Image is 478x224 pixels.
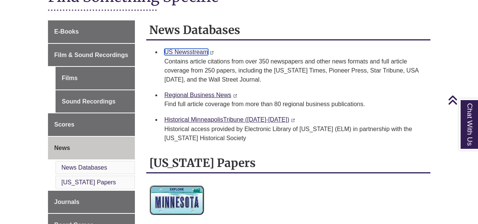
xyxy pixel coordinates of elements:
a: Scores [48,113,135,136]
h2: News Databases [146,20,430,40]
a: US Newsstream [164,49,208,55]
span: E-Books [54,28,79,35]
a: Journals [48,191,135,213]
span: Film & Sound Recordings [54,52,128,58]
a: News Databases [62,164,107,171]
i: This link opens in a new window [210,51,214,54]
span: Scores [54,121,74,128]
a: Sound Recordings [56,90,135,113]
a: Film & Sound Recordings [48,44,135,66]
a: Back to Top [448,95,476,105]
i: This link opens in a new window [291,119,295,122]
h2: [US_STATE] Papers [146,153,430,173]
a: Films [56,67,135,90]
div: Find full article coverage from more than 80 regional business publications. [164,100,424,109]
a: Historical MinneapolisTribune ([DATE]-[DATE]) [164,116,289,123]
a: [US_STATE] Papers [62,179,116,185]
a: E-Books [48,20,135,43]
img: Minnesota News [149,185,205,216]
span: Journals [54,199,80,205]
span: News [54,145,70,151]
div: Contains article citations from over 350 newspapers and other news formats and full article cover... [164,57,424,84]
a: News [48,137,135,159]
i: This link opens in a new window [233,94,237,97]
div: Historical access provided by Electronic Library of [US_STATE] (ELM) in partnership with the [US_... [164,125,424,143]
a: Regional Business News [164,92,231,98]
